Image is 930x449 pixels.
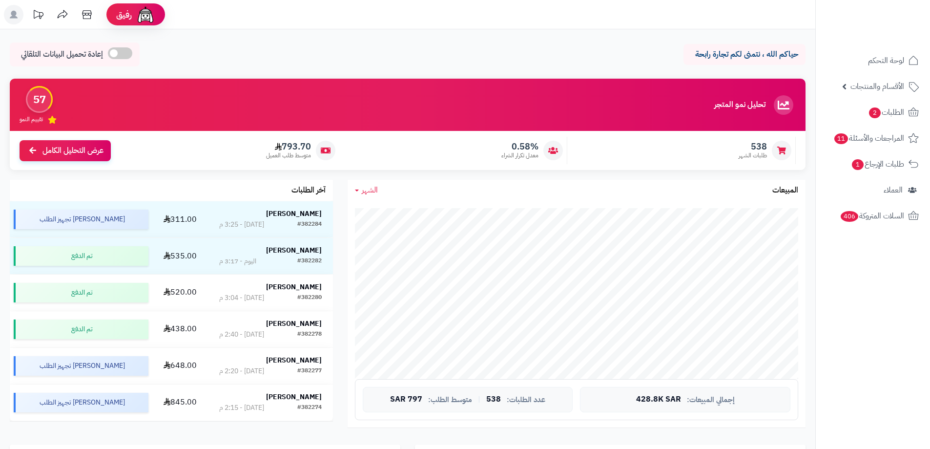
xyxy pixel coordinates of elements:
span: إجمالي المبيعات: [687,396,735,404]
strong: [PERSON_NAME] [266,282,322,292]
strong: [PERSON_NAME] [266,245,322,256]
div: [DATE] - 2:20 م [219,366,264,376]
td: 845.00 [152,385,208,421]
span: معدل تكرار الشراء [501,151,538,160]
span: الطلبات [868,106,904,119]
p: حياكم الله ، نتمنى لكم تجارة رابحة [691,49,798,60]
div: #382284 [297,220,322,230]
td: 520.00 [152,275,208,311]
div: [DATE] - 3:04 م [219,293,264,303]
span: 11 [834,133,848,144]
div: اليوم - 3:17 م [219,257,256,266]
h3: تحليل نمو المتجر [714,101,765,109]
span: 406 [841,211,858,222]
div: #382274 [297,403,322,413]
img: ai-face.png [136,5,155,24]
a: المراجعات والأسئلة11 [822,127,924,150]
div: [DATE] - 3:25 م [219,220,264,230]
span: 428.8K SAR [636,395,681,404]
a: طلبات الإرجاع1 [822,152,924,176]
div: [DATE] - 2:40 م [219,330,264,340]
a: الطلبات2 [822,101,924,124]
span: متوسط الطلب: [428,396,472,404]
span: الأقسام والمنتجات [850,80,904,93]
a: العملاء [822,178,924,202]
span: 797 SAR [390,395,422,404]
span: 793.70 [266,141,311,152]
div: [PERSON_NAME] تجهيز الطلب [14,356,148,376]
span: السلات المتروكة [840,209,904,223]
span: 2 [869,107,881,118]
img: logo-2.png [864,26,921,47]
a: لوحة التحكم [822,49,924,72]
a: تحديثات المنصة [26,5,50,27]
div: [PERSON_NAME] تجهيز الطلب [14,210,148,229]
span: رفيق [116,9,132,21]
td: 311.00 [152,201,208,237]
span: 1 [852,159,864,170]
span: طلبات الشهر [739,151,767,160]
div: #382282 [297,257,322,266]
span: الشهر [362,184,378,196]
td: 535.00 [152,238,208,274]
a: عرض التحليل الكامل [20,140,111,161]
h3: آخر الطلبات [291,186,326,195]
div: تم الدفع [14,246,148,266]
span: العملاء [884,183,903,197]
div: تم الدفع [14,320,148,339]
div: #382277 [297,366,322,376]
strong: [PERSON_NAME] [266,392,322,402]
h3: المبيعات [772,186,798,195]
div: [PERSON_NAME] تجهيز الطلب [14,393,148,412]
span: 538 [739,141,767,152]
span: متوسط طلب العميل [266,151,311,160]
div: #382280 [297,293,322,303]
span: إعادة تحميل البيانات التلقائي [21,49,103,60]
div: [DATE] - 2:15 م [219,403,264,413]
td: 438.00 [152,311,208,347]
div: تم الدفع [14,283,148,302]
strong: [PERSON_NAME] [266,319,322,329]
span: عرض التحليل الكامل [42,145,103,156]
a: السلات المتروكة406 [822,204,924,228]
span: 0.58% [501,141,538,152]
strong: [PERSON_NAME] [266,209,322,219]
span: طلبات الإرجاع [851,157,904,171]
strong: [PERSON_NAME] [266,355,322,365]
span: تقييم النمو [20,115,43,124]
span: 538 [486,395,501,404]
td: 648.00 [152,348,208,384]
span: عدد الطلبات: [507,396,545,404]
a: الشهر [355,185,378,196]
span: المراجعات والأسئلة [833,131,904,145]
span: | [478,396,480,403]
span: لوحة التحكم [868,54,904,67]
div: #382278 [297,330,322,340]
